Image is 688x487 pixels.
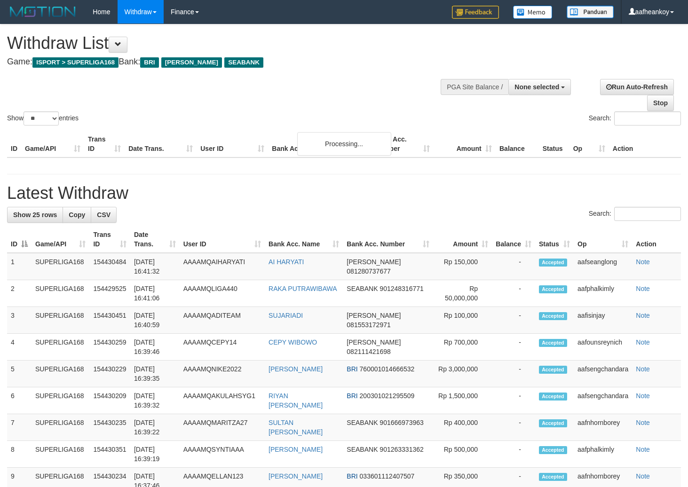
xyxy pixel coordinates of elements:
a: Stop [647,95,674,111]
th: ID [7,131,21,157]
th: Trans ID [84,131,125,157]
span: ISPORT > SUPERLIGA168 [32,57,119,68]
a: Run Auto-Refresh [600,79,674,95]
span: Accepted [539,393,567,401]
td: 154430235 [89,414,130,441]
td: - [492,414,535,441]
td: aafounsreynich [574,334,632,361]
span: [PERSON_NAME] [347,258,401,266]
th: Status [539,131,569,157]
a: [PERSON_NAME] [269,472,323,480]
span: Copy [69,211,85,219]
label: Show entries [7,111,79,126]
td: 154430229 [89,361,130,387]
td: Rp 1,500,000 [433,387,492,414]
td: [DATE] 16:39:22 [130,414,180,441]
img: MOTION_logo.png [7,5,79,19]
th: Status: activate to sort column ascending [535,226,574,253]
td: 154429525 [89,280,130,307]
span: Copy 081553172971 to clipboard [347,321,390,329]
a: Note [636,338,650,346]
span: SEABANK [347,419,378,426]
span: Accepted [539,419,567,427]
th: Op: activate to sort column ascending [574,226,632,253]
td: SUPERLIGA168 [32,441,89,468]
a: AI HARYATI [269,258,304,266]
td: - [492,334,535,361]
span: Copy 200301021295509 to clipboard [360,392,415,400]
td: aafnhornborey [574,414,632,441]
td: aafsengchandara [574,387,632,414]
td: Rp 400,000 [433,414,492,441]
td: 5 [7,361,32,387]
td: aafseanglong [574,253,632,280]
td: 154430451 [89,307,130,334]
th: Balance: activate to sort column ascending [492,226,535,253]
td: - [492,441,535,468]
td: 4 [7,334,32,361]
span: BRI [347,392,357,400]
td: - [492,280,535,307]
th: User ID: activate to sort column ascending [180,226,265,253]
td: 154430209 [89,387,130,414]
a: RAKA PUTRAWIBAWA [269,285,337,292]
td: 154430484 [89,253,130,280]
th: Action [632,226,681,253]
td: Rp 100,000 [433,307,492,334]
td: AAAAMQAIHARYATI [180,253,265,280]
select: Showentries [24,111,59,126]
td: 154430259 [89,334,130,361]
div: Processing... [297,132,391,156]
span: Accepted [539,473,567,481]
th: Bank Acc. Name: activate to sort column ascending [265,226,343,253]
th: Game/API: activate to sort column ascending [32,226,89,253]
td: aafphalkimly [574,280,632,307]
span: Copy 901666973963 to clipboard [380,419,423,426]
td: SUPERLIGA168 [32,334,89,361]
td: Rp 150,000 [433,253,492,280]
td: Rp 500,000 [433,441,492,468]
img: Button%20Memo.svg [513,6,553,19]
td: SUPERLIGA168 [32,387,89,414]
span: BRI [347,472,357,480]
td: 1 [7,253,32,280]
a: Show 25 rows [7,207,63,223]
span: Copy 901248316771 to clipboard [380,285,423,292]
a: Note [636,365,650,373]
td: AAAAMQLIGA440 [180,280,265,307]
label: Search: [589,111,681,126]
th: Action [609,131,681,157]
td: AAAAMQADITEAM [180,307,265,334]
span: CSV [97,211,111,219]
span: Accepted [539,446,567,454]
h1: Withdraw List [7,34,449,53]
a: Note [636,392,650,400]
a: SULTAN [PERSON_NAME] [269,419,323,436]
a: Note [636,472,650,480]
span: Copy 901263331362 to clipboard [380,446,423,453]
td: AAAAMQMARITZA27 [180,414,265,441]
span: Accepted [539,285,567,293]
td: [DATE] 16:39:19 [130,441,180,468]
input: Search: [614,111,681,126]
td: SUPERLIGA168 [32,361,89,387]
th: Bank Acc. Number [371,131,433,157]
th: ID: activate to sort column descending [7,226,32,253]
span: Copy 033601112407507 to clipboard [360,472,415,480]
th: Balance [496,131,539,157]
td: AAAAMQAKULAHSYG1 [180,387,265,414]
span: None selected [514,83,559,91]
span: Copy 082111421698 to clipboard [347,348,390,355]
a: Copy [63,207,91,223]
td: Rp 700,000 [433,334,492,361]
td: aafphalkimly [574,441,632,468]
td: AAAAMQSYNTIAAA [180,441,265,468]
td: aafisinjay [574,307,632,334]
h1: Latest Withdraw [7,184,681,203]
td: - [492,361,535,387]
a: Note [636,312,650,319]
button: None selected [508,79,571,95]
span: SEABANK [224,57,263,68]
td: SUPERLIGA168 [32,307,89,334]
a: RIYAN [PERSON_NAME] [269,392,323,409]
